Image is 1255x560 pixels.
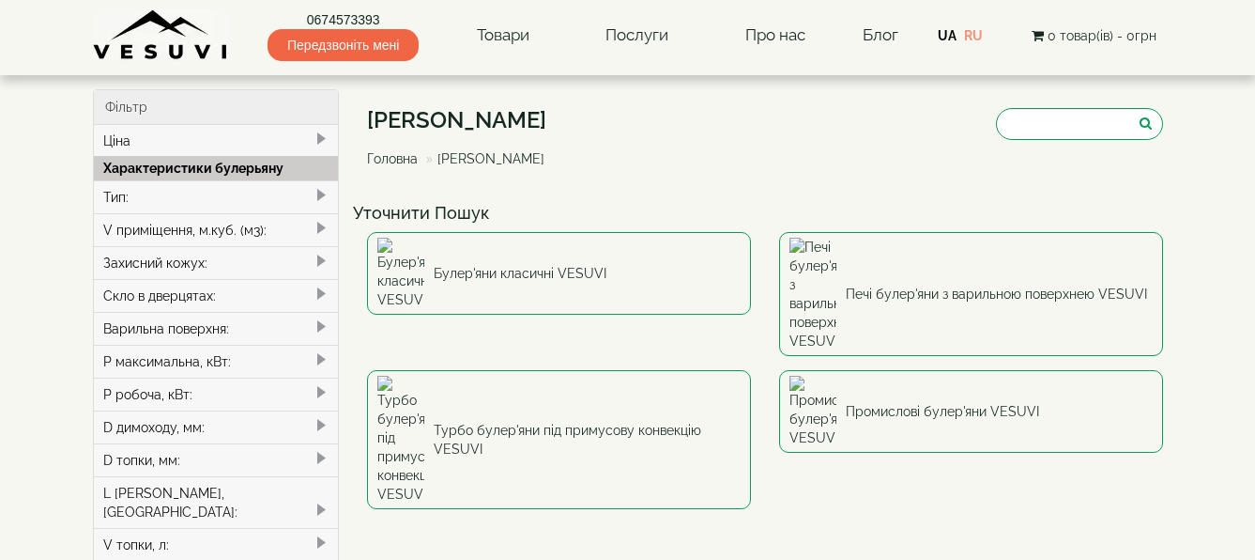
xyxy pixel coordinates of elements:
div: P робоча, кВт: [94,378,339,411]
div: Ціна [94,125,339,157]
div: Фільтр [94,90,339,125]
img: Турбо булер'яни під примусову конвекцію VESUVI [377,376,424,504]
img: Завод VESUVI [93,9,229,61]
div: D топки, мм: [94,443,339,476]
a: Турбо булер'яни під примусову конвекцію VESUVI Турбо булер'яни під примусову конвекцію VESUVI [367,370,751,509]
div: Характеристики булерьяну [94,156,339,180]
a: RU [964,28,983,43]
a: 0674573393 [268,10,419,29]
h4: Уточнити Пошук [353,204,1177,223]
a: Булер'яни класичні VESUVI Булер'яни класичні VESUVI [367,232,751,315]
span: Передзвоніть мені [268,29,419,61]
div: Скло в дверцятах: [94,279,339,312]
a: Послуги [587,14,687,57]
img: Печі булер'яни з варильною поверхнею VESUVI [789,238,836,350]
div: D димоходу, мм: [94,411,339,443]
button: 0 товар(ів) - 0грн [1026,25,1162,46]
a: Головна [367,151,418,166]
span: 0 товар(ів) - 0грн [1048,28,1156,43]
div: Тип: [94,180,339,213]
div: P максимальна, кВт: [94,345,339,378]
h1: [PERSON_NAME] [367,108,559,132]
img: Промислові булер'яни VESUVI [789,376,836,447]
a: Промислові булер'яни VESUVI Промислові булер'яни VESUVI [779,370,1163,453]
a: Про нас [727,14,824,57]
div: L [PERSON_NAME], [GEOGRAPHIC_DATA]: [94,476,339,528]
img: Булер'яни класичні VESUVI [377,238,424,309]
div: Варильна поверхня: [94,312,339,345]
a: Блог [863,25,898,44]
div: Захисний кожух: [94,246,339,279]
div: V приміщення, м.куб. (м3): [94,213,339,246]
a: Товари [458,14,548,57]
li: [PERSON_NAME] [421,149,544,168]
a: UA [938,28,957,43]
a: Печі булер'яни з варильною поверхнею VESUVI Печі булер'яни з варильною поверхнею VESUVI [779,232,1163,356]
